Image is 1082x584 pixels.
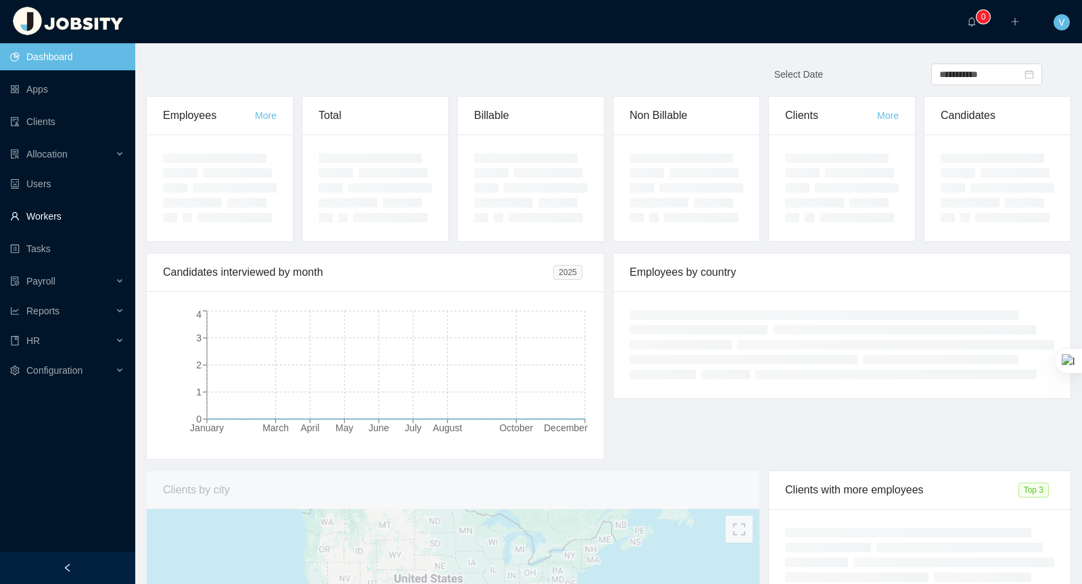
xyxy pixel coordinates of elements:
[941,97,1054,135] div: Candidates
[977,10,990,24] sup: 0
[255,110,277,121] a: More
[10,336,20,345] i: icon: book
[774,69,823,80] span: Select Date
[163,97,255,135] div: Employees
[967,17,977,26] i: icon: bell
[196,387,202,397] tspan: 1
[1018,483,1049,497] span: Top 3
[1025,70,1034,79] i: icon: calendar
[553,265,582,280] span: 2025
[1010,17,1020,26] i: icon: plus
[877,110,899,121] a: More
[433,422,463,433] tspan: August
[10,235,124,262] a: icon: profileTasks
[10,276,20,286] i: icon: file-protect
[404,422,421,433] tspan: July
[196,333,202,343] tspan: 3
[190,422,224,433] tspan: January
[544,422,588,433] tspan: December
[499,422,533,433] tspan: October
[10,76,124,103] a: icon: appstoreApps
[335,422,353,433] tspan: May
[26,149,68,160] span: Allocation
[10,149,20,159] i: icon: solution
[10,170,124,197] a: icon: robotUsers
[630,97,743,135] div: Non Billable
[630,253,1054,291] div: Employees by country
[1058,14,1064,30] span: V
[26,335,40,346] span: HR
[300,422,319,433] tspan: April
[10,43,124,70] a: icon: pie-chartDashboard
[10,366,20,375] i: icon: setting
[196,360,202,370] tspan: 2
[785,97,877,135] div: Clients
[26,306,60,316] span: Reports
[474,97,588,135] div: Billable
[369,422,390,433] tspan: June
[10,203,124,230] a: icon: userWorkers
[262,422,289,433] tspan: March
[196,414,202,424] tspan: 0
[163,253,553,291] div: Candidates interviewed by month
[26,365,83,376] span: Configuration
[26,276,55,287] span: Payroll
[319,97,432,135] div: Total
[196,309,202,320] tspan: 4
[10,108,124,135] a: icon: auditClients
[785,471,1018,509] div: Clients with more employees
[10,306,20,316] i: icon: line-chart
